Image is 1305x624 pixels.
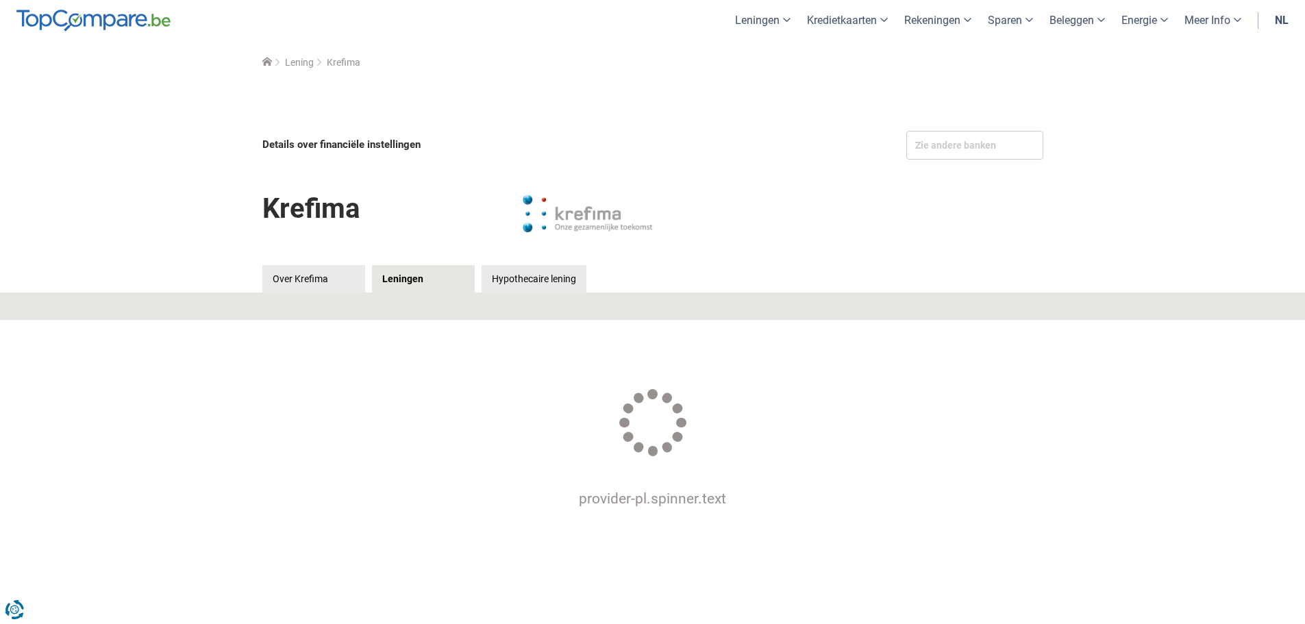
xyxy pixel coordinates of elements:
[277,488,1028,509] p: provider-pl.spinner.text
[262,131,649,159] div: Details over financiële instellingen
[482,265,586,292] a: Hypothecaire lening
[262,265,365,292] a: Over Krefima
[16,10,171,32] img: TopCompare
[262,183,360,234] h1: Krefima
[372,265,475,292] a: Leningen
[519,179,656,248] img: Krefima
[285,57,314,68] a: Lening
[327,57,360,68] span: Krefima
[906,131,1043,160] div: Zie andere banken
[262,57,272,68] a: Home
